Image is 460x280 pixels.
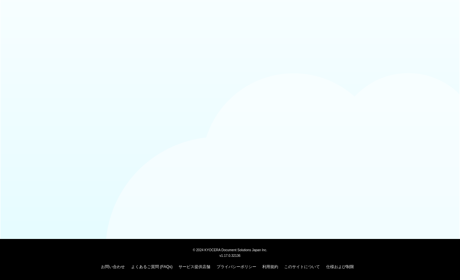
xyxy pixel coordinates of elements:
a: お問い合わせ [101,264,125,269]
a: 利用規約 [262,264,278,269]
a: 仕様および制限 [326,264,354,269]
span: © 2024 KYOCERA Document Solutions Japan Inc. [193,248,267,252]
a: このサイトについて [284,264,320,269]
span: v1.17.0.32136 [220,254,240,257]
a: サービス提供店舗 [179,264,210,269]
a: よくあるご質問 (FAQs) [131,264,173,269]
a: プライバシーポリシー [217,264,256,269]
